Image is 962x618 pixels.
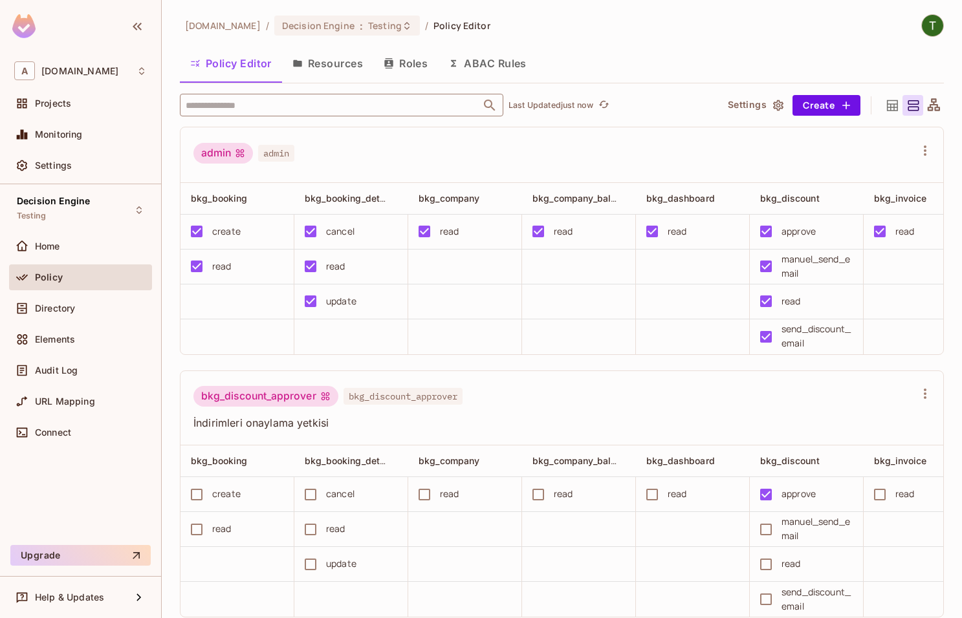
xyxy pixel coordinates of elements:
[668,224,687,239] div: read
[35,396,95,407] span: URL Mapping
[282,47,373,80] button: Resources
[10,545,151,566] button: Upgrade
[326,224,355,239] div: cancel
[326,259,345,273] div: read
[760,455,820,466] span: bkg_discount
[782,252,853,281] div: manuel_send_email
[782,515,853,543] div: manuel_send_email
[326,522,345,536] div: read
[433,19,490,32] span: Policy Editor
[305,454,391,467] span: bkg_booking_detail
[895,487,915,501] div: read
[185,19,261,32] span: the active workspace
[440,224,459,239] div: read
[191,455,248,466] span: bkg_booking
[14,61,35,80] span: A
[17,196,90,206] span: Decision Engine
[326,557,356,571] div: update
[35,160,72,171] span: Settings
[12,14,36,38] img: SReyMgAAAABJRU5ErkJggg==
[668,487,687,501] div: read
[760,193,820,204] span: bkg_discount
[782,224,816,239] div: approve
[373,47,438,80] button: Roles
[212,224,241,239] div: create
[895,224,915,239] div: read
[646,193,715,204] span: bkg_dashboard
[326,487,355,501] div: cancel
[419,455,480,466] span: bkg_company
[191,193,248,204] span: bkg_booking
[723,95,787,116] button: Settings
[874,193,927,204] span: bkg_invoice
[35,303,75,314] span: Directory
[646,455,715,466] span: bkg_dashboard
[212,487,241,501] div: create
[368,19,402,32] span: Testing
[359,21,364,31] span: :
[193,416,915,430] span: İndirimleri onaylama yetkisi
[35,98,71,109] span: Projects
[212,522,232,536] div: read
[17,211,46,221] span: Testing
[193,143,253,164] div: admin
[481,96,499,114] button: Open
[212,259,232,273] div: read
[180,47,282,80] button: Policy Editor
[35,592,104,602] span: Help & Updates
[922,15,943,36] img: Taha ÇEKEN
[508,100,593,111] p: Last Updated just now
[344,388,463,405] span: bkg_discount_approver
[258,145,294,162] span: admin
[793,95,860,116] button: Create
[35,272,63,282] span: Policy
[282,19,355,32] span: Decision Engine
[305,192,391,204] span: bkg_booking_detail
[554,224,573,239] div: read
[266,19,269,32] li: /
[782,557,801,571] div: read
[440,487,459,501] div: read
[782,322,853,350] div: send_discount_email
[532,192,632,204] span: bkg_company_balance
[425,19,428,32] li: /
[782,487,816,501] div: approve
[193,386,338,407] div: bkg_discount_approver
[596,98,611,113] button: refresh
[35,334,75,345] span: Elements
[419,193,480,204] span: bkg_company
[35,365,78,376] span: Audit Log
[554,487,573,501] div: read
[326,294,356,308] div: update
[593,98,611,113] span: Click to refresh data
[874,455,927,466] span: bkg_invoice
[782,585,853,613] div: send_discount_email
[598,99,609,112] span: refresh
[35,241,60,251] span: Home
[35,427,71,438] span: Connect
[41,66,118,76] span: Workspace: abclojistik.com
[782,294,801,308] div: read
[532,454,632,467] span: bkg_company_balance
[438,47,537,80] button: ABAC Rules
[35,129,83,140] span: Monitoring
